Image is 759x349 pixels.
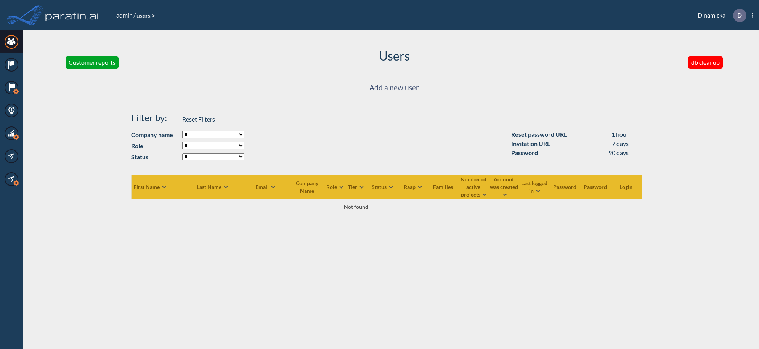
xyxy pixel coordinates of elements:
[511,148,538,157] div: Password
[686,9,753,22] div: Dinamicka
[608,148,629,157] div: 90 days
[581,175,611,199] th: Password
[612,139,629,148] div: 7 days
[611,175,642,199] th: Login
[131,130,178,139] strong: Company name
[737,12,742,19] p: D
[369,82,419,94] a: Add a new user
[131,112,178,123] h4: Filter by:
[520,175,550,199] th: Last logged in
[688,56,723,69] button: db cleanup
[511,130,567,139] div: Reset password URL
[511,139,550,148] div: Invitation URL
[550,175,581,199] th: Password
[66,56,119,69] button: Customer reports
[182,115,215,123] span: Reset Filters
[459,175,489,199] th: Number of active projects
[132,199,581,214] td: Not found
[326,175,345,199] th: Role
[44,8,100,23] img: logo
[379,49,410,63] h2: Users
[611,130,629,139] div: 1 hour
[136,12,156,19] span: users >
[116,11,136,20] li: /
[242,175,290,199] th: Email
[398,175,428,199] th: Raap
[131,141,178,150] strong: Role
[489,175,520,199] th: Account was created
[367,175,398,199] th: Status
[132,175,196,199] th: First Name
[116,11,133,19] a: admin
[345,175,367,199] th: Tier
[196,175,242,199] th: Last Name
[428,175,459,199] th: Families
[290,175,326,199] th: Company Name
[131,152,178,162] strong: Status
